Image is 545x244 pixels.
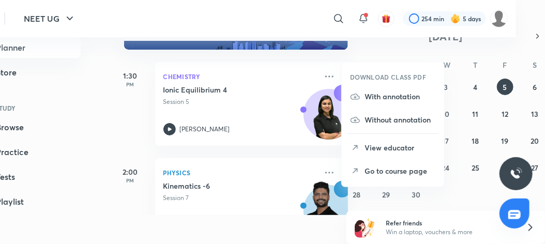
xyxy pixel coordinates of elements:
h6: DOWNLOAD CLASS PDF [350,72,426,82]
abbr: September 6, 2025 [533,82,537,92]
button: September 27, 2025 [526,159,543,176]
abbr: September 11, 2025 [472,109,478,119]
img: referral [355,217,375,238]
p: View educator [365,142,436,153]
button: September 19, 2025 [497,132,513,149]
abbr: September 24, 2025 [442,163,449,173]
p: Go to course page [365,165,436,176]
button: avatar [378,10,395,27]
abbr: Sunday [355,60,359,70]
p: Session 7 [163,193,317,203]
h6: Refer friends [386,218,513,227]
button: September 20, 2025 [526,132,543,149]
button: September 24, 2025 [437,159,454,176]
p: Win a laptop, vouchers & more [386,227,513,237]
img: avatar [382,14,391,23]
abbr: Tuesday [414,60,418,70]
p: Physics [163,166,317,179]
button: September 29, 2025 [378,186,395,203]
button: September 3, 2025 [437,79,454,95]
button: September 5, 2025 [497,79,513,95]
img: streak [450,13,461,24]
button: September 12, 2025 [497,105,513,122]
button: September 25, 2025 [467,159,483,176]
img: ttu [510,167,522,180]
img: Avatar [304,95,354,144]
p: PM [110,177,151,184]
button: September 28, 2025 [349,186,365,203]
abbr: September 19, 2025 [502,136,509,146]
abbr: September 3, 2025 [444,82,448,92]
button: September 30, 2025 [408,186,425,203]
button: September 4, 2025 [467,79,483,95]
abbr: September 27, 2025 [531,163,538,173]
button: September 18, 2025 [467,132,483,149]
h5: Kinematics -6 [163,181,292,191]
p: With annotation [365,91,436,102]
button: September 17, 2025 [437,132,454,149]
abbr: September 10, 2025 [442,109,449,119]
abbr: Saturday [533,60,537,70]
abbr: September 12, 2025 [502,109,508,119]
abbr: September 29, 2025 [383,190,390,200]
h5: Ionic Equilibrium 4 [163,85,292,95]
abbr: September 26, 2025 [501,163,509,173]
abbr: September 5, 2025 [503,82,507,92]
abbr: September 25, 2025 [472,163,479,173]
abbr: September 4, 2025 [473,82,477,92]
p: [PERSON_NAME] [180,125,230,134]
abbr: September 17, 2025 [442,136,449,146]
button: September 13, 2025 [526,105,543,122]
button: September 10, 2025 [437,105,454,122]
abbr: September 13, 2025 [531,109,538,119]
abbr: September 28, 2025 [353,190,360,200]
button: NEET UG [18,8,82,29]
abbr: Friday [503,60,507,70]
abbr: Monday [384,60,390,70]
p: Chemistry [163,70,317,83]
abbr: Thursday [473,60,477,70]
p: Without annotation [365,114,436,125]
p: Session 5 [163,97,317,106]
img: Nishi raghuwanshi [490,10,508,27]
h5: 1:30 [110,70,151,81]
abbr: September 20, 2025 [531,136,539,146]
h5: 2:00 [110,166,151,177]
button: September 11, 2025 [467,105,483,122]
abbr: September 30, 2025 [412,190,420,200]
button: September 6, 2025 [526,79,543,95]
p: PM [110,81,151,87]
abbr: September 18, 2025 [472,136,479,146]
button: September 26, 2025 [497,159,513,176]
abbr: Wednesday [443,60,450,70]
